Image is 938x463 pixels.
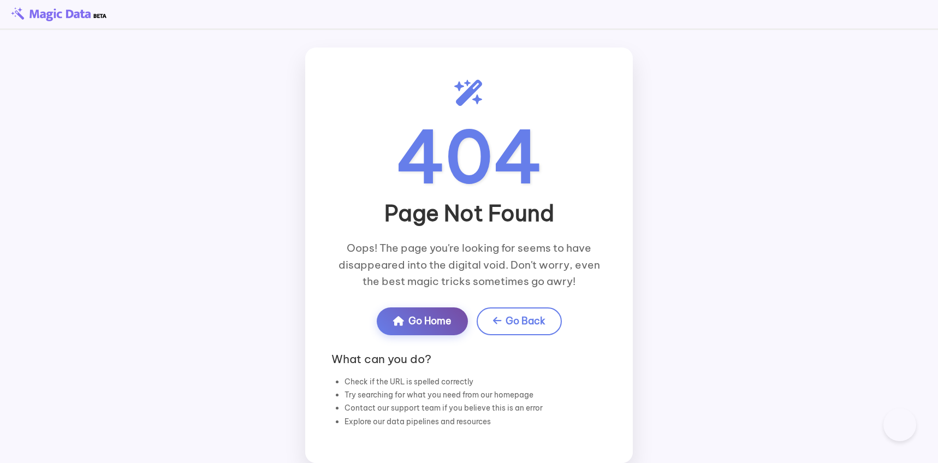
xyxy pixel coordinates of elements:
[883,408,916,441] iframe: Toggle Customer Support
[345,415,607,428] li: Explore our data pipelines and resources
[331,240,607,290] p: Oops! The page you're looking for seems to have disappeared into the digital void. Don't worry, e...
[11,7,106,21] img: beta-logo.png
[331,122,607,192] h1: 404
[345,401,607,414] li: Contact our support team if you believe this is an error
[345,375,607,388] li: Check if the URL is spelled correctly
[477,307,562,335] a: Go Back
[377,307,468,335] a: Go Home
[331,353,607,366] h4: What can you do?
[331,200,607,227] h2: Page Not Found
[345,388,607,401] li: Try searching for what you need from our homepage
